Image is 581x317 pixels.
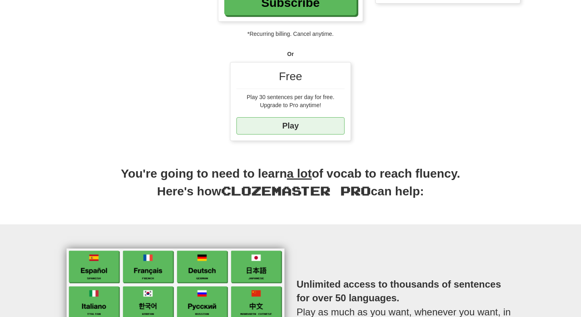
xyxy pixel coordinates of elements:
[236,68,345,89] div: Free
[61,165,520,209] h2: You're going to need to learn of vocab to reach fluency. Here's how can help:
[287,167,312,180] u: a lot
[221,183,371,198] span: Clozemaster Pro
[236,117,345,135] a: Play
[236,101,345,109] div: Upgrade to Pro anytime!
[287,51,294,57] strong: Or
[297,279,501,303] strong: Unlimited access to thousands of sentences for over 50 languages.
[236,93,345,101] div: Play 30 sentences per day for free.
